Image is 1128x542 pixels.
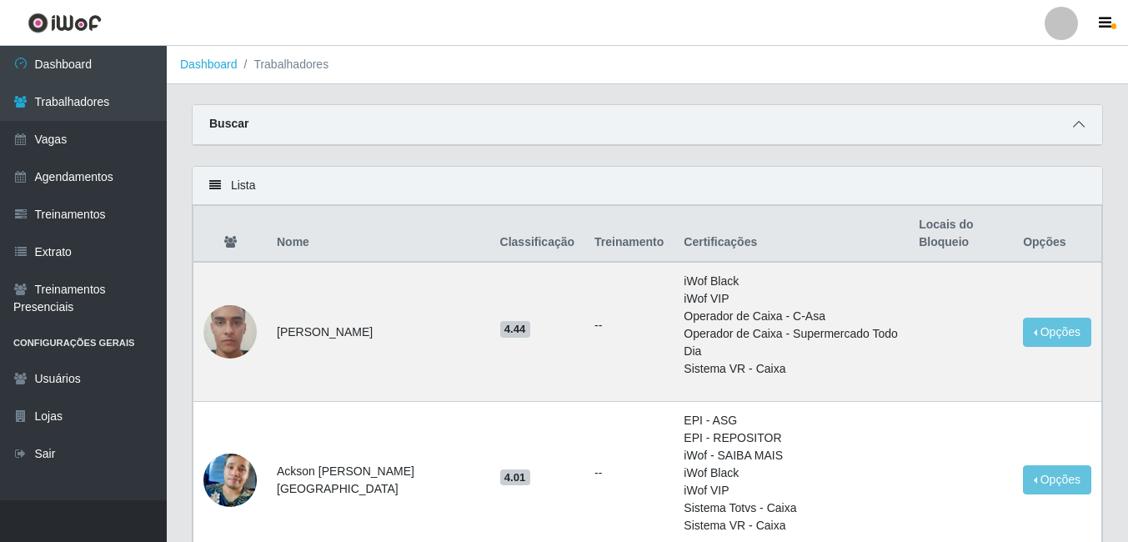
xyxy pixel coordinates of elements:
[684,429,899,447] li: EPI - REPOSITOR
[1023,465,1091,494] button: Opções
[674,206,909,263] th: Certificações
[167,46,1128,84] nav: breadcrumb
[684,482,899,499] li: iWof VIP
[684,447,899,464] li: iWof - SAIBA MAIS
[684,499,899,517] li: Sistema Totvs - Caixa
[594,464,664,482] ul: --
[267,262,490,402] td: [PERSON_NAME]
[1013,206,1101,263] th: Opções
[238,56,329,73] li: Trabalhadores
[684,290,899,308] li: iWof VIP
[684,517,899,534] li: Sistema VR - Caixa
[490,206,585,263] th: Classificação
[594,317,664,334] ul: --
[209,117,248,130] strong: Buscar
[909,206,1013,263] th: Locais do Bloqueio
[28,13,102,33] img: CoreUI Logo
[684,273,899,290] li: iWof Black
[684,464,899,482] li: iWof Black
[584,206,674,263] th: Treinamento
[267,206,490,263] th: Nome
[1023,318,1091,347] button: Opções
[203,433,257,528] img: 1745957511046.jpeg
[684,412,899,429] li: EPI - ASG
[684,360,899,378] li: Sistema VR - Caixa
[180,58,238,71] a: Dashboard
[203,284,257,379] img: 1737053662969.jpeg
[500,321,530,338] span: 4.44
[684,325,899,360] li: Operador de Caixa - Supermercado Todo Dia
[684,308,899,325] li: Operador de Caixa - C-Asa
[193,167,1102,205] div: Lista
[500,469,530,486] span: 4.01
